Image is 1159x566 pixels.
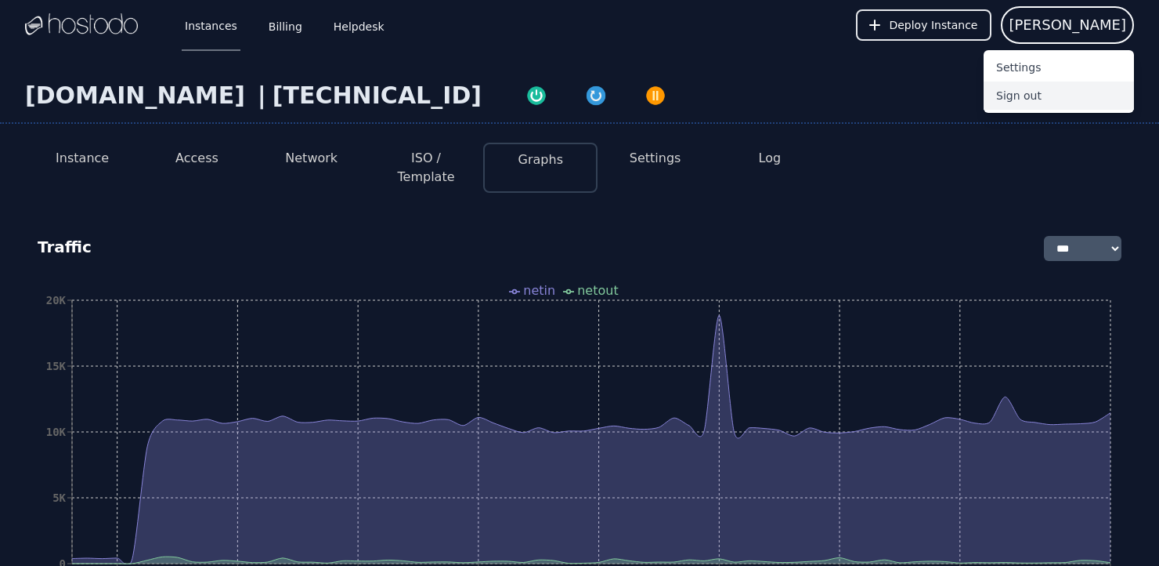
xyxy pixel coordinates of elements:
[856,9,991,41] button: Deploy Instance
[984,53,1134,82] button: Settings
[46,360,67,372] tspan: 15K
[984,82,1134,110] button: Sign out
[759,149,782,168] button: Log
[175,149,218,168] button: Access
[507,82,566,107] button: Power On
[46,294,67,307] tspan: 20K
[56,149,109,168] button: Instance
[381,149,471,187] button: ISO / Template
[889,17,977,33] span: Deploy Instance
[285,149,338,168] button: Network
[273,82,482,110] div: [TECHNICAL_ID]
[46,426,67,438] tspan: 10K
[518,151,563,169] button: Graphs
[251,82,273,110] div: |
[1009,14,1126,36] span: [PERSON_NAME]
[25,13,138,37] img: Logo
[585,85,607,107] img: Restart
[644,85,666,107] img: Power Off
[525,85,547,107] img: Power On
[25,223,104,274] div: Traffic
[630,149,681,168] button: Settings
[25,82,251,110] div: [DOMAIN_NAME]
[626,82,685,107] button: Power Off
[577,283,618,298] span: netout
[52,492,66,504] tspan: 5K
[523,283,555,298] span: netin
[1001,6,1134,44] button: User menu
[566,82,626,107] button: Restart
